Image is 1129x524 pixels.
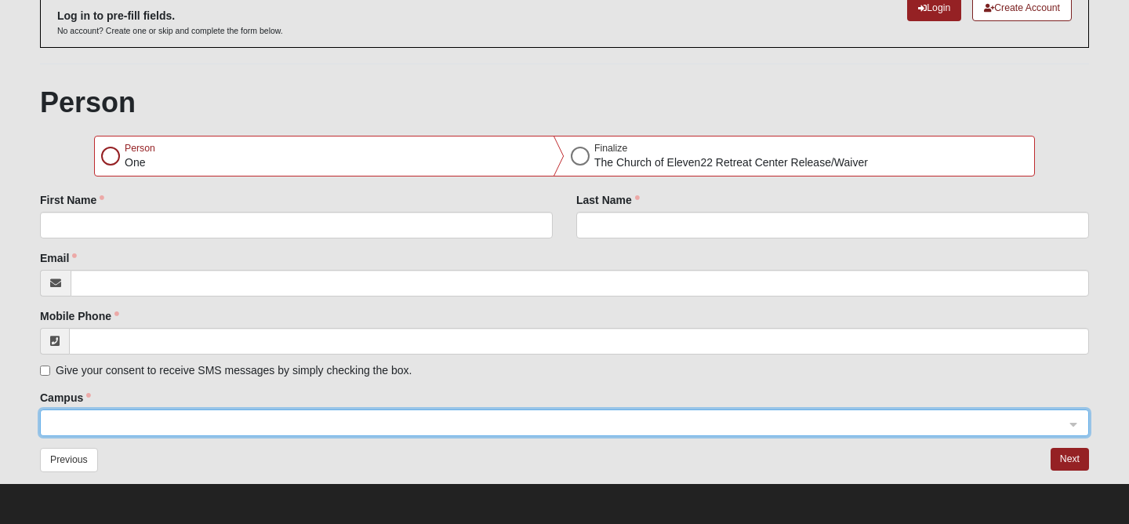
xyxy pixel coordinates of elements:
span: Finalize [594,143,627,154]
h6: Log in to pre-fill fields. [57,9,283,23]
label: First Name [40,192,104,208]
h1: Person [40,86,1089,119]
label: Campus [40,390,91,406]
label: Mobile Phone [40,308,119,324]
span: Give your consent to receive SMS messages by simply checking the box. [56,364,412,377]
span: Person [125,143,155,154]
p: No account? Create one or skip and complete the form below. [57,25,283,37]
p: One [125,155,155,171]
p: The Church of Eleven22 Retreat Center Release/Waiver [594,155,868,171]
button: Next [1051,448,1089,471]
label: Email [40,250,77,266]
button: Previous [40,448,98,472]
label: Last Name [576,192,640,208]
input: Give your consent to receive SMS messages by simply checking the box. [40,366,50,376]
